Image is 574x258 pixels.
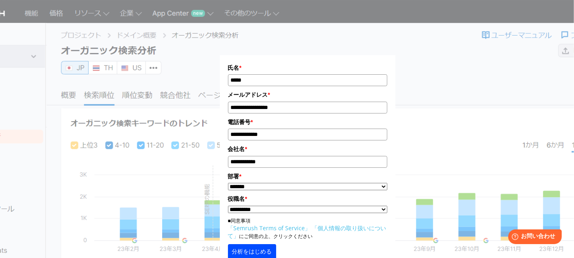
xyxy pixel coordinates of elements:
iframe: Help widget launcher [501,226,565,249]
p: ■同意事項 にご同意の上、クリックください [228,217,387,240]
label: 会社名 [228,145,387,153]
a: 「個人情報の取り扱いについて」 [228,224,386,240]
a: 「Semrush Terms of Service」 [228,224,311,232]
label: メールアドレス [228,90,387,99]
label: 役職名 [228,194,387,203]
label: 電話番号 [228,118,387,127]
label: 部署 [228,172,387,181]
label: 氏名 [228,63,387,72]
